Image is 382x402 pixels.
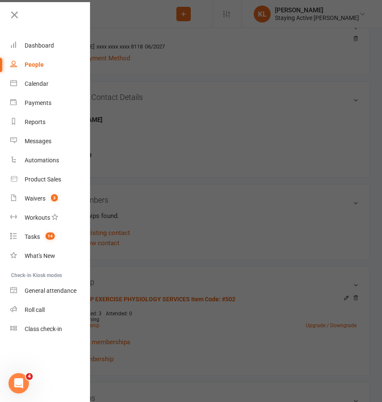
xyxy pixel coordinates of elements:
div: Calendar [25,80,48,87]
div: Product Sales [25,176,61,183]
iframe: Intercom live chat [8,373,29,394]
a: What's New [10,246,91,266]
a: Roll call [10,300,91,320]
a: People [10,55,91,74]
a: Dashboard [10,36,91,55]
div: What's New [25,252,55,259]
div: Automations [25,157,59,164]
span: 3 [51,194,58,201]
a: Class kiosk mode [10,320,91,339]
a: Automations [10,151,91,170]
a: Reports [10,113,91,132]
a: Calendar [10,74,91,93]
div: Waivers [25,195,45,202]
div: Messages [25,138,51,144]
a: Payments [10,93,91,113]
a: Tasks 14 [10,227,91,246]
a: Workouts [10,208,91,227]
div: Class check-in [25,326,62,332]
a: Product Sales [10,170,91,189]
div: Reports [25,119,45,125]
div: Dashboard [25,42,54,49]
a: Messages [10,132,91,151]
div: Payments [25,99,51,106]
div: People [25,61,44,68]
span: 4 [26,373,33,380]
div: General attendance [25,287,76,294]
a: Waivers 3 [10,189,91,208]
div: Roll call [25,306,45,313]
div: Tasks [25,233,40,240]
div: Workouts [25,214,50,221]
a: General attendance kiosk mode [10,281,91,300]
span: 14 [45,232,55,240]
